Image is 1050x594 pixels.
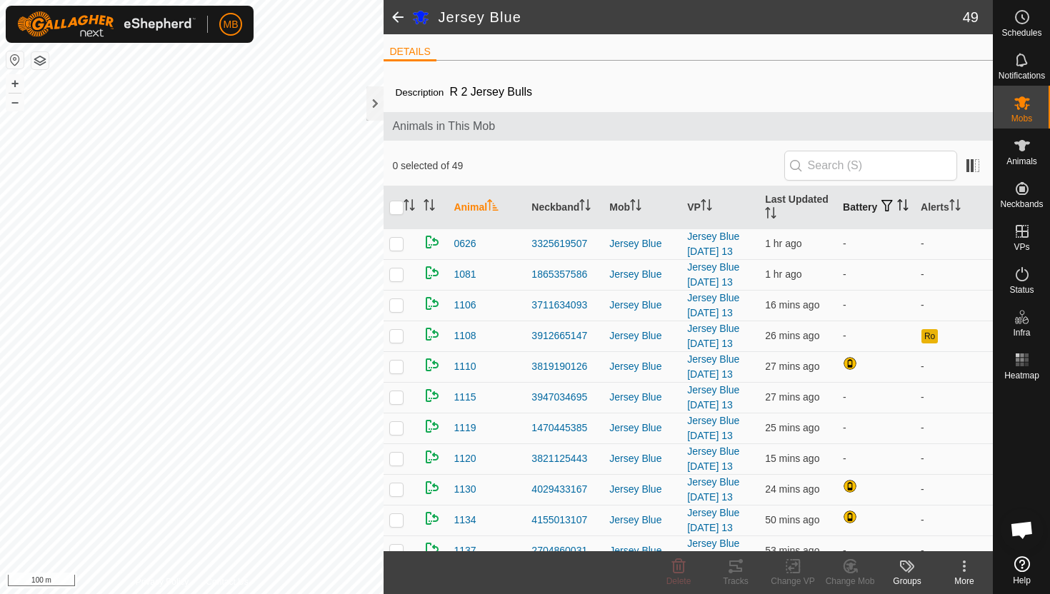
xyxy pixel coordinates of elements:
[609,390,676,405] div: Jersey Blue
[6,94,24,111] button: –
[136,575,189,588] a: Privacy Policy
[424,510,441,527] img: returning on
[765,514,819,525] span: 13 Sept 2025, 6:55 am
[531,236,598,251] div: 3325619507
[424,540,441,558] img: returning on
[6,51,24,69] button: Reset Map
[454,482,476,497] span: 1130
[424,233,441,251] img: returning on
[1014,243,1029,251] span: VPs
[448,186,526,229] th: Animal
[936,575,993,588] div: More
[1011,114,1032,123] span: Mobs
[531,267,598,282] div: 1865357586
[438,9,962,26] h2: Jersey Blue
[1000,200,1043,208] span: Neckbands
[765,483,819,495] span: 13 Sept 2025, 7:21 am
[837,259,915,290] td: -
[531,482,598,497] div: 4029433167
[765,209,776,221] p-sorticon: Activate to sort
[1001,29,1041,37] span: Schedules
[384,44,436,61] li: DETAILS
[915,351,993,382] td: -
[687,231,739,257] a: Jersey Blue [DATE] 13
[454,236,476,251] span: 0626
[454,513,476,528] span: 1134
[1013,576,1031,585] span: Help
[609,236,676,251] div: Jersey Blue
[531,451,598,466] div: 3821125443
[609,298,676,313] div: Jersey Blue
[609,482,676,497] div: Jersey Blue
[837,228,915,259] td: -
[915,443,993,474] td: -
[604,186,681,229] th: Mob
[837,443,915,474] td: -
[687,384,739,411] a: Jersey Blue [DATE] 13
[1001,508,1044,551] div: Open chat
[915,259,993,290] td: -
[579,201,591,213] p-sorticon: Activate to sort
[681,186,759,229] th: VP
[915,413,993,443] td: -
[765,453,819,464] span: 13 Sept 2025, 7:30 am
[765,422,819,433] span: 13 Sept 2025, 7:20 am
[526,186,604,229] th: Neckband
[765,299,819,311] span: 13 Sept 2025, 7:29 am
[454,298,476,313] span: 1106
[454,421,476,436] span: 1119
[424,201,435,213] p-sorticon: Activate to sort
[759,186,837,229] th: Last Updated
[837,535,915,566] td: -
[687,323,739,349] a: Jersey Blue [DATE] 13
[424,479,441,496] img: returning on
[897,201,909,213] p-sorticon: Activate to sort
[630,201,641,213] p-sorticon: Activate to sort
[687,415,739,441] a: Jersey Blue [DATE] 13
[31,52,49,69] button: Map Layers
[392,118,984,135] span: Animals in This Mob
[994,550,1050,590] a: Help
[424,356,441,373] img: returning on
[454,451,476,466] span: 1120
[531,513,598,528] div: 4155013107
[531,390,598,405] div: 3947034695
[687,353,739,380] a: Jersey Blue [DATE] 13
[915,535,993,566] td: -
[531,359,598,374] div: 3819190126
[531,328,598,343] div: 3912665147
[424,418,441,435] img: returning on
[764,575,821,588] div: Change VP
[765,238,801,249] span: 13 Sept 2025, 6:34 am
[879,575,936,588] div: Groups
[609,451,676,466] div: Jersey Blue
[687,445,739,472] a: Jersey Blue [DATE] 13
[454,267,476,282] span: 1081
[821,575,879,588] div: Change Mob
[765,391,819,403] span: 13 Sept 2025, 7:18 am
[609,267,676,282] div: Jersey Blue
[531,543,598,558] div: 2704860031
[784,151,957,181] input: Search (S)
[454,328,476,343] span: 1108
[609,328,676,343] div: Jersey Blue
[949,201,961,213] p-sorticon: Activate to sort
[424,326,441,343] img: returning on
[444,80,538,104] span: R 2 Jersey Bulls
[921,329,937,343] button: Ro
[687,292,739,318] a: Jersey Blue [DATE] 13
[395,87,444,98] label: Description
[915,186,993,229] th: Alerts
[487,201,499,213] p-sorticon: Activate to sort
[687,538,739,564] a: Jersey Blue [DATE] 13
[454,359,476,374] span: 1110
[1013,328,1030,337] span: Infra
[666,576,691,586] span: Delete
[609,421,676,436] div: Jersey Blue
[915,382,993,413] td: -
[424,295,441,312] img: returning on
[915,290,993,321] td: -
[424,387,441,404] img: returning on
[424,448,441,465] img: returning on
[963,6,979,28] span: 49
